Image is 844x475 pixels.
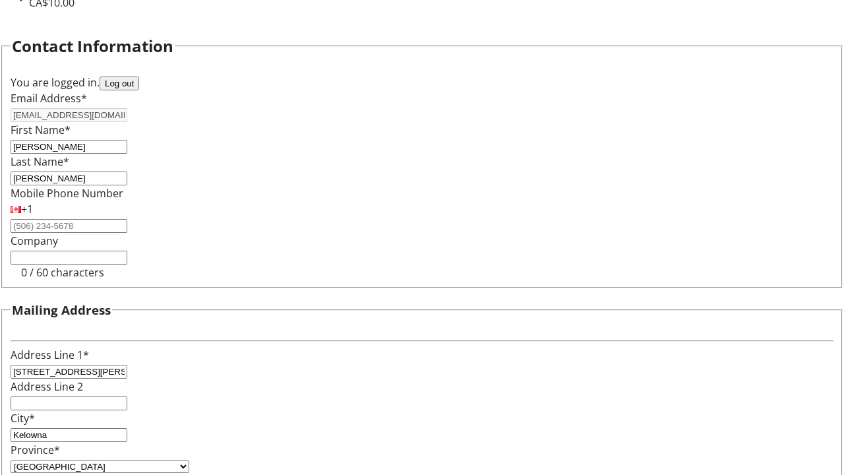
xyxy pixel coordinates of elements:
label: Last Name* [11,154,69,169]
label: Email Address* [11,91,87,106]
label: City* [11,411,35,426]
tr-character-limit: 0 / 60 characters [21,265,104,280]
input: (506) 234-5678 [11,219,127,233]
label: Address Line 2 [11,379,83,394]
label: Mobile Phone Number [11,186,123,201]
input: City [11,428,127,442]
h2: Contact Information [12,34,173,58]
label: First Name* [11,123,71,137]
label: Province* [11,443,60,457]
label: Address Line 1* [11,348,89,362]
input: Address [11,365,127,379]
div: You are logged in. [11,75,833,90]
button: Log out [100,77,139,90]
label: Company [11,234,58,248]
h3: Mailing Address [12,301,111,319]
